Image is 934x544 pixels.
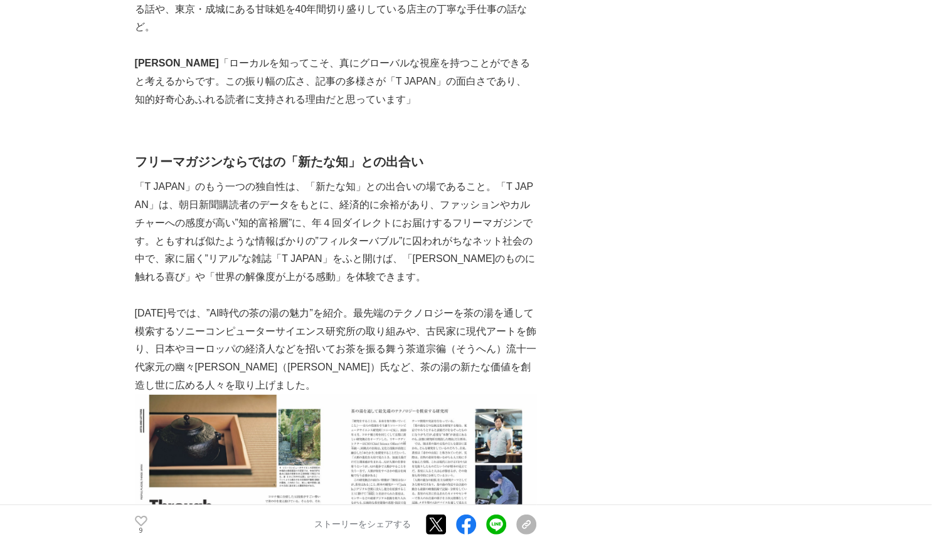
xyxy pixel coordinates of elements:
[135,58,219,68] strong: [PERSON_NAME]
[135,55,536,108] p: 「ローカルを知ってこそ、真にグローバルな視座を持つことができると考えるからです。この振り幅の広さ、記事の多様さが「T JAPAN」の面白さであり、知的好奇心あふれる読者に支持される理由だと思って...
[135,178,536,286] p: 「T JAPAN」のもう一つの独自性は、「新たな知」との出合いの場であること。「T JAPAN」は、朝日新聞購読者のデータをもとに、経済的に余裕があり、ファッションやカルチャーへの感度が高い”知...
[135,305,536,395] p: [DATE]号では、”AI時代の茶の湯の魅力”を紹介。最先端のテクノロジーを茶の湯を通して模索するソニーコンピューターサイエンス研究所の取り組みや、古民家に現代アートを飾り、日本やヨーロッパの経...
[314,519,411,530] p: ストーリーをシェアする
[135,155,423,169] strong: フリーマガジンならではの「新たな知」との出合い
[135,527,147,533] p: 9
